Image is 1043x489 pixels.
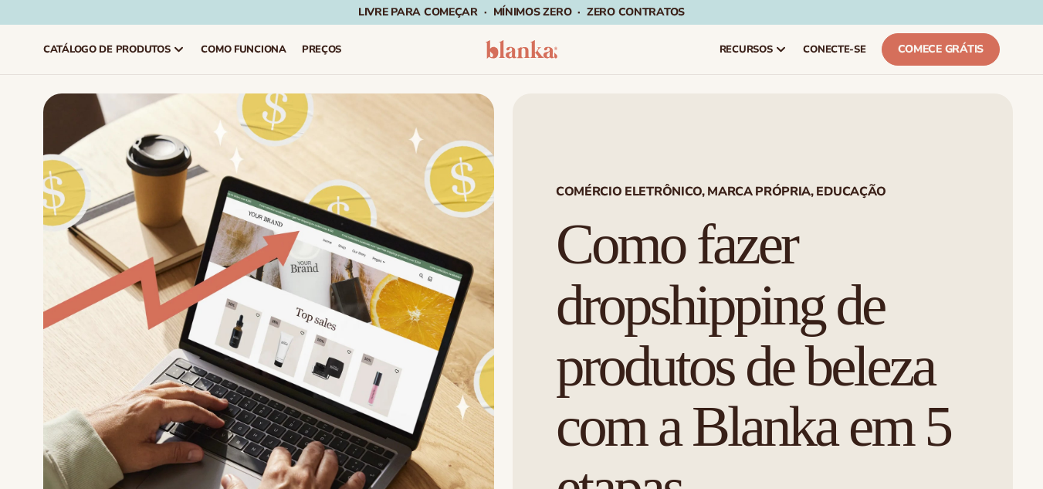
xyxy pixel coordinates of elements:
[43,42,170,56] font: catálogo de produtos
[493,5,572,19] font: Mínimos ZERO
[577,5,581,19] font: ·
[486,40,558,59] img: logotipo
[302,42,341,56] font: preços
[294,25,349,74] a: preços
[201,42,286,56] font: Como funciona
[720,42,773,56] font: recursos
[587,5,685,19] font: ZERO contratos
[795,25,873,74] a: CONECTE-SE
[882,33,1000,66] a: Comece grátis
[898,42,984,56] font: Comece grátis
[556,183,886,200] font: Comércio eletrônico, marca própria, EDUCAÇÃO
[193,25,293,74] a: Como funciona
[803,42,865,56] font: CONECTE-SE
[358,5,478,19] font: Livre para começar
[484,5,487,19] font: ·
[712,25,796,74] a: recursos
[36,25,193,74] a: catálogo de produtos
